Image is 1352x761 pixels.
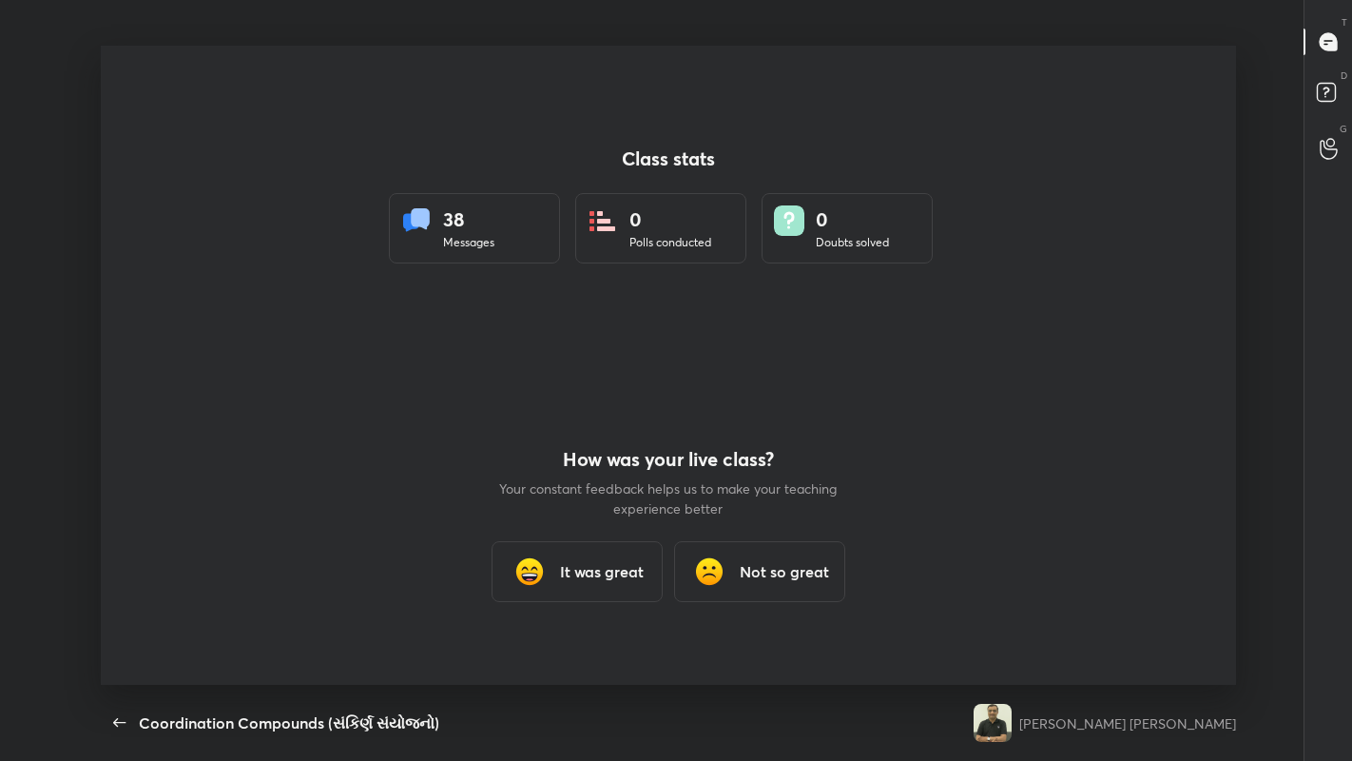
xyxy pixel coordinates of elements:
div: Polls conducted [629,234,711,251]
div: [PERSON_NAME] [PERSON_NAME] [1019,713,1236,733]
div: 0 [816,205,889,234]
p: T [1342,15,1347,29]
h3: Not so great [740,560,829,583]
img: grinning_face_with_smiling_eyes_cmp.gif [511,553,549,591]
img: statsMessages.856aad98.svg [401,205,432,236]
img: statsPoll.b571884d.svg [588,205,618,236]
div: 0 [629,205,711,234]
div: Doubts solved [816,234,889,251]
h4: Class stats [389,147,948,170]
h4: How was your live class? [497,448,840,471]
div: 38 [443,205,494,234]
h3: It was great [560,560,644,583]
img: c1bf5c605d094494930ac0d8144797cf.jpg [974,704,1012,742]
p: D [1341,68,1347,83]
p: Your constant feedback helps us to make your teaching experience better [497,478,840,518]
div: Messages [443,234,494,251]
p: G [1340,122,1347,136]
img: doubts.8a449be9.svg [774,205,804,236]
div: Coordination Compounds (સંકિર્ણ સંયોજનો) [139,712,439,734]
img: frowning_face_cmp.gif [690,553,728,591]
